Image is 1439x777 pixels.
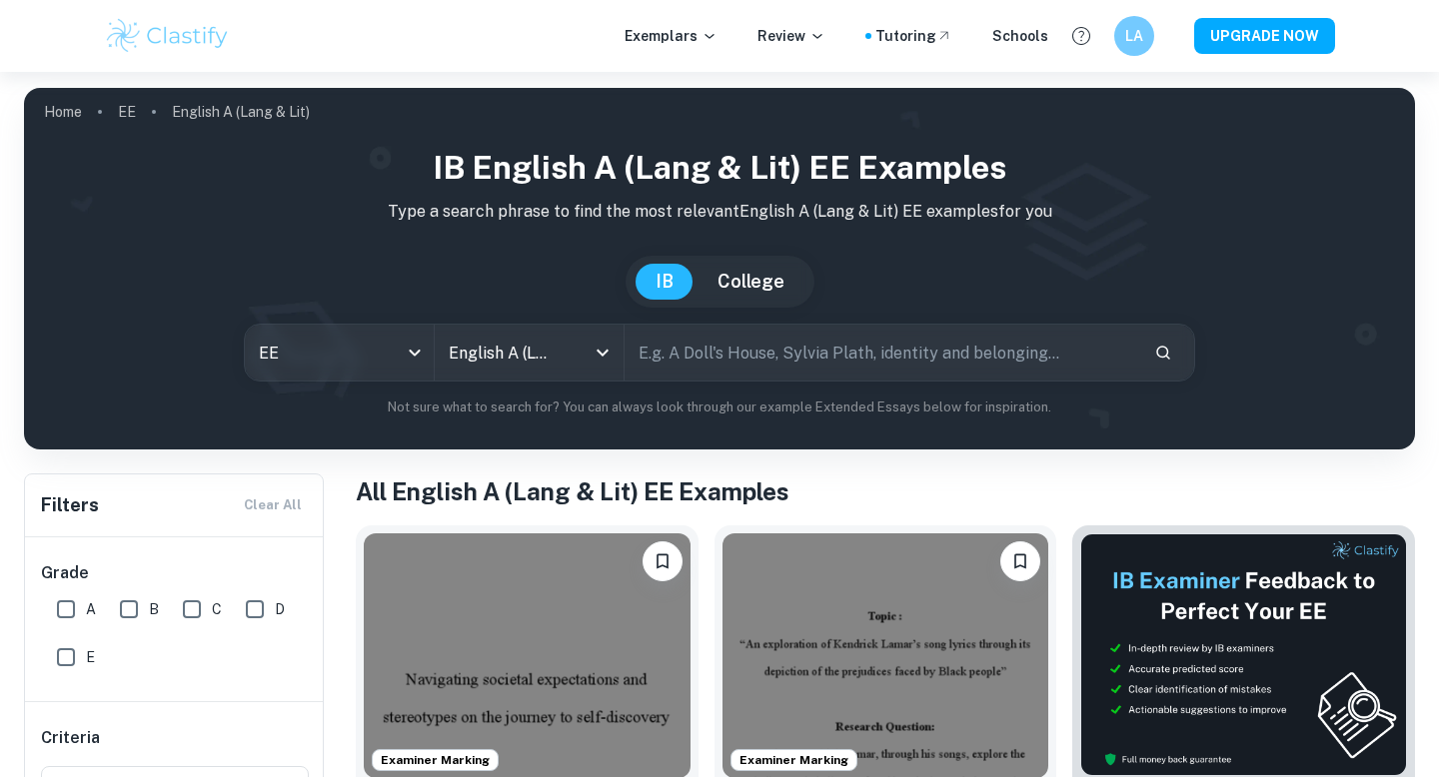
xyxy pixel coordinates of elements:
p: Review [757,25,825,47]
a: Schools [992,25,1048,47]
p: English A (Lang & Lit) [172,101,310,123]
h1: All English A (Lang & Lit) EE Examples [356,473,1415,509]
h6: Criteria [41,726,100,750]
h1: IB English A (Lang & Lit) EE examples [40,144,1399,192]
span: B [149,598,159,620]
span: Examiner Marking [731,751,856,769]
button: Search [1146,336,1180,370]
span: E [86,646,95,668]
button: College [698,264,804,300]
button: Help and Feedback [1064,19,1098,53]
span: A [86,598,96,620]
span: Examiner Marking [373,751,498,769]
h6: Grade [41,561,309,585]
a: EE [118,98,136,126]
button: LA [1114,16,1154,56]
h6: Filters [41,491,99,519]
img: Thumbnail [1080,533,1407,776]
p: Type a search phrase to find the most relevant English A (Lang & Lit) EE examples for you [40,200,1399,224]
a: Tutoring [875,25,952,47]
h6: LA [1123,25,1146,47]
img: Clastify logo [104,16,231,56]
img: profile cover [24,88,1415,449]
button: Open [589,339,617,367]
div: EE [245,325,434,381]
button: UPGRADE NOW [1194,18,1335,54]
button: Bookmark [1000,541,1040,581]
p: Not sure what to search for? You can always look through our example Extended Essays below for in... [40,397,1399,417]
span: C [212,598,222,620]
p: Exemplars [625,25,718,47]
span: D [275,598,285,620]
input: E.g. A Doll's House, Sylvia Plath, identity and belonging... [625,325,1138,381]
a: Home [44,98,82,126]
button: Bookmark [643,541,683,581]
button: IB [636,264,694,300]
